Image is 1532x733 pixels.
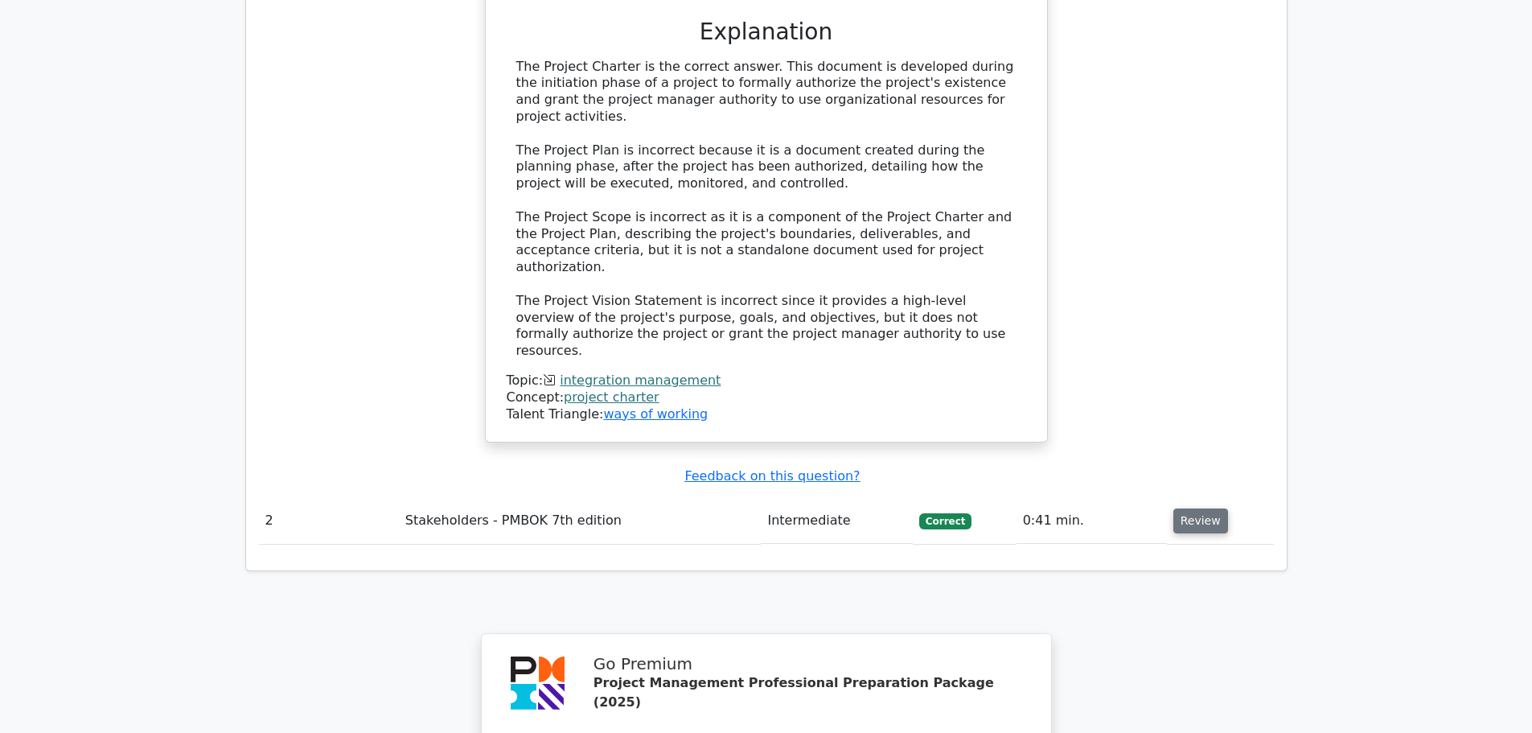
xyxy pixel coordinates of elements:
[399,498,762,544] td: Stakeholders - PMBOK 7th edition
[919,513,971,529] span: Correct
[507,373,1026,422] div: Talent Triangle:
[603,406,708,422] a: ways of working
[259,498,399,544] td: 2
[560,373,721,388] a: integration management
[684,468,860,484] a: Feedback on this question?
[1017,498,1167,544] td: 0:41 min.
[564,389,659,405] a: project charter
[507,373,1026,389] div: Topic:
[516,19,1017,46] h3: Explanation
[761,498,912,544] td: Intermediate
[1173,509,1228,533] button: Review
[516,59,1017,360] div: The Project Charter is the correct answer. This document is developed during the initiation phase...
[507,389,1026,406] div: Concept:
